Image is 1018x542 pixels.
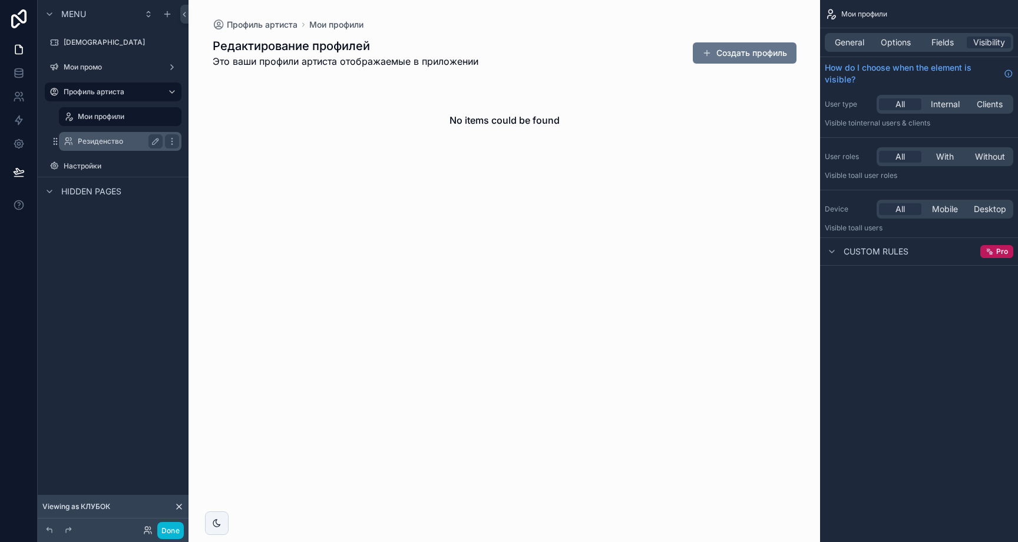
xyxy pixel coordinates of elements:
[973,37,1005,48] span: Visibility
[975,151,1005,163] span: Without
[881,37,911,48] span: Options
[64,161,179,171] label: Настройки
[45,33,181,52] a: [DEMOGRAPHIC_DATA]
[825,62,1013,85] a: How do I choose when the element is visible?
[61,186,121,197] span: Hidden pages
[64,62,163,72] label: Мои промо
[931,98,960,110] span: Internal
[855,223,883,232] span: all users
[855,118,930,127] span: Internal users & clients
[974,203,1006,215] span: Desktop
[78,137,158,146] label: Резиденство
[895,151,905,163] span: All
[825,204,872,214] label: Device
[45,58,181,77] a: Мои промо
[59,132,181,151] a: Резиденство
[996,247,1008,256] span: Pro
[835,37,864,48] span: General
[45,82,181,101] a: Профиль артиста
[825,118,1013,128] p: Visible to
[64,87,158,97] label: Профиль артиста
[932,203,958,215] span: Mobile
[977,98,1003,110] span: Clients
[895,203,905,215] span: All
[936,151,954,163] span: With
[844,246,908,257] span: Custom rules
[855,171,897,180] span: All user roles
[61,8,86,20] span: Menu
[45,157,181,176] a: Настройки
[59,107,181,126] a: Мои профили
[825,100,872,109] label: User type
[157,522,184,539] button: Done
[825,152,872,161] label: User roles
[78,112,174,121] label: Мои профили
[825,171,1013,180] p: Visible to
[825,223,1013,233] p: Visible to
[42,502,110,511] span: Viewing as КЛУБОК
[825,62,999,85] span: How do I choose when the element is visible?
[64,38,179,47] label: [DEMOGRAPHIC_DATA]
[895,98,905,110] span: All
[841,9,887,19] span: Мои профили
[931,37,954,48] span: Fields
